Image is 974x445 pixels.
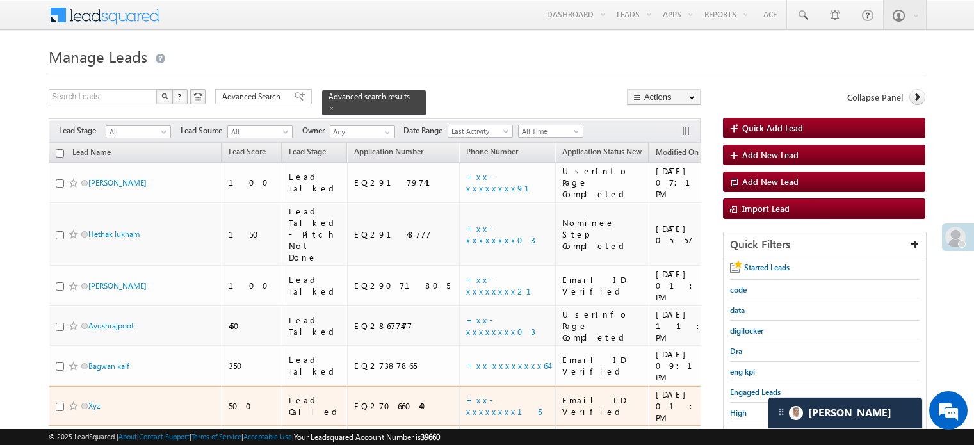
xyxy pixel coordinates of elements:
[378,126,394,139] a: Show All Items
[742,149,799,160] span: Add New Lead
[302,125,330,136] span: Owner
[562,354,643,377] div: Email ID Verified
[421,432,440,442] span: 39660
[656,165,715,200] div: [DATE] 07:15 PM
[354,229,453,240] div: EQ29148777
[730,285,747,295] span: code
[88,361,129,371] a: Bagwan kaif
[744,263,790,272] span: Starred Leads
[282,145,332,161] a: Lead Stage
[289,171,342,194] div: Lead Talked
[354,320,453,332] div: EQ28677477
[191,432,241,441] a: Terms of Service
[66,145,117,162] a: Lead Name
[229,177,276,188] div: 100
[466,171,545,193] a: +xx-xxxxxxxx91
[59,125,106,136] span: Lead Stage
[139,432,190,441] a: Contact Support
[222,145,272,161] a: Lead Score
[656,348,715,383] div: [DATE] 09:17 PM
[847,92,903,103] span: Collapse Panel
[106,126,167,138] span: All
[354,400,453,412] div: EQ27066040
[354,147,423,156] span: Application Number
[742,122,803,133] span: Quick Add Lead
[88,401,100,410] a: Xyz
[222,91,284,102] span: Advanced Search
[88,178,147,188] a: [PERSON_NAME]
[106,125,171,138] a: All
[776,407,786,417] img: carter-drag
[730,305,745,315] span: data
[289,206,342,263] div: Lead Talked - Pitch Not Done
[730,326,763,336] span: digilocker
[466,147,518,156] span: Phone Number
[227,125,293,138] a: All
[229,360,276,371] div: 350
[466,274,547,296] a: +xx-xxxxxxxx21
[88,229,140,239] a: Hethak lukham
[88,281,147,291] a: [PERSON_NAME]
[789,406,803,420] img: Carter
[730,408,747,417] span: High
[229,400,276,412] div: 500
[49,431,440,443] span: © 2025 LeadSquared | | | | |
[229,147,266,156] span: Lead Score
[518,125,583,138] a: All Time
[56,149,64,158] input: Check all records
[466,360,549,371] a: +xx-xxxxxxxx64
[229,280,276,291] div: 100
[730,346,742,356] span: Dra
[768,397,923,429] div: carter-dragCarter[PERSON_NAME]
[88,321,134,330] a: Ayushrajpoot
[562,147,642,156] span: Application Status New
[289,147,326,156] span: Lead Stage
[649,145,717,161] a: Modified On (sorted descending)
[354,280,453,291] div: EQ29071805
[656,147,699,157] span: Modified On
[562,217,643,252] div: Nominee Step Completed
[448,125,509,137] span: Last Activity
[448,125,513,138] a: Last Activity
[460,145,524,161] a: Phone Number
[329,92,410,101] span: Advanced search results
[354,360,453,371] div: EQ27387865
[161,93,168,99] img: Search
[656,389,715,423] div: [DATE] 01:36 PM
[228,126,289,138] span: All
[730,367,755,376] span: eng kpi
[656,223,715,246] div: [DATE] 05:57 PM
[403,125,448,136] span: Date Range
[656,309,715,343] div: [DATE] 11:55 PM
[289,394,342,417] div: Lead Called
[466,314,535,337] a: +xx-xxxxxxxx03
[656,268,715,303] div: [DATE] 01:04 PM
[289,314,342,337] div: Lead Talked
[243,432,292,441] a: Acceptable Use
[466,394,542,417] a: +xx-xxxxxxxx15
[519,125,580,137] span: All Time
[294,432,440,442] span: Your Leadsquared Account Number is
[562,165,643,200] div: UserInfo Page Completed
[808,407,891,419] span: Carter
[742,176,799,187] span: Add New Lead
[724,232,926,257] div: Quick Filters
[289,274,342,297] div: Lead Talked
[49,46,147,67] span: Manage Leads
[466,223,535,245] a: +xx-xxxxxxxx03
[172,89,188,104] button: ?
[177,91,183,102] span: ?
[348,145,430,161] a: Application Number
[354,177,453,188] div: EQ29179741
[730,387,781,397] span: Engaged Leads
[742,203,790,214] span: Import Lead
[330,125,395,138] input: Type to Search
[118,432,137,441] a: About
[229,229,276,240] div: 150
[562,274,643,297] div: Email ID Verified
[229,320,276,332] div: 450
[562,394,643,417] div: Email ID Verified
[181,125,227,136] span: Lead Source
[627,89,701,105] button: Actions
[289,354,342,377] div: Lead Talked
